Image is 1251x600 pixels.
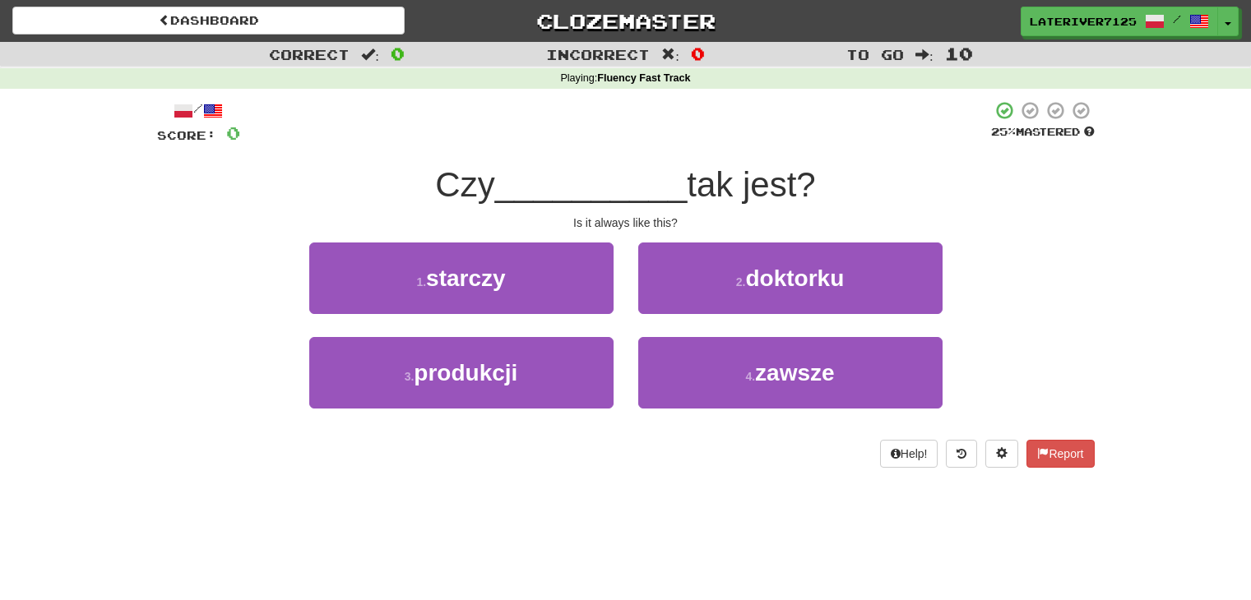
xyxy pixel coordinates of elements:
span: starczy [426,265,506,291]
a: LateRiver7125 / [1021,7,1218,36]
small: 2 . [736,275,746,288]
a: Dashboard [12,7,405,35]
button: 2.doktorku [638,242,943,314]
button: Help! [880,440,938,468]
button: 3.produkcji [309,337,614,408]
span: / [1173,13,1181,25]
div: Mastered [991,125,1095,140]
span: produkcji [414,360,517,385]
div: Is it always like this? [157,215,1095,231]
small: 4 . [745,370,755,383]
span: doktorku [745,265,844,291]
span: Correct [269,46,350,62]
span: tak jest? [687,165,815,204]
button: 4.zawsze [638,337,943,408]
span: LateRiver7125 [1030,14,1137,29]
span: 25 % [991,125,1016,138]
span: : [361,48,379,62]
button: Report [1026,440,1094,468]
span: 0 [691,44,705,63]
span: Score: [157,128,216,142]
span: 0 [391,44,405,63]
span: : [661,48,679,62]
span: Incorrect [546,46,650,62]
button: Round history (alt+y) [946,440,977,468]
a: Clozemaster [429,7,822,35]
button: 1.starczy [309,242,614,314]
span: Czy [435,165,494,204]
div: / [157,100,240,121]
small: 1 . [416,275,426,288]
span: 0 [226,122,240,143]
strong: Fluency Fast Track [597,72,690,84]
span: zawsze [755,360,835,385]
span: __________ [495,165,688,204]
span: To go [846,46,904,62]
small: 3 . [405,370,415,383]
span: : [915,48,934,62]
span: 10 [945,44,973,63]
